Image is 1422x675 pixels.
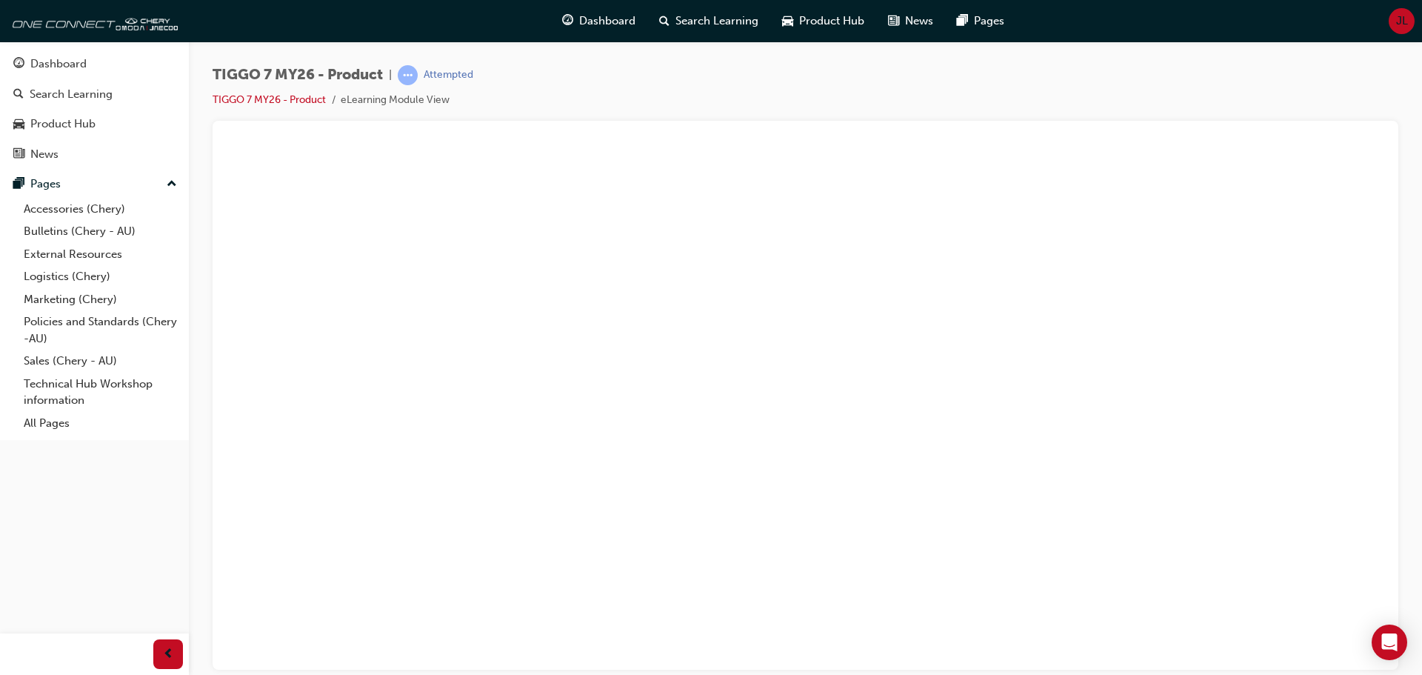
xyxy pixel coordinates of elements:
span: learningRecordVerb_ATTEMPT-icon [398,65,418,85]
div: Search Learning [30,86,113,103]
button: Pages [6,170,183,198]
a: pages-iconPages [945,6,1016,36]
span: News [905,13,933,30]
a: All Pages [18,412,183,435]
span: search-icon [13,88,24,102]
span: | [389,67,392,84]
button: JL [1389,8,1415,34]
span: search-icon [659,12,670,30]
span: car-icon [13,118,24,131]
li: eLearning Module View [341,92,450,109]
span: guage-icon [13,58,24,71]
a: news-iconNews [876,6,945,36]
div: Dashboard [30,56,87,73]
div: News [30,146,59,163]
span: up-icon [167,175,177,194]
span: Dashboard [579,13,635,30]
a: Accessories (Chery) [18,198,183,221]
span: news-icon [13,148,24,162]
a: Technical Hub Workshop information [18,373,183,412]
a: Sales (Chery - AU) [18,350,183,373]
button: DashboardSearch LearningProduct HubNews [6,47,183,170]
span: Search Learning [675,13,758,30]
a: car-iconProduct Hub [770,6,876,36]
span: Pages [974,13,1004,30]
span: pages-icon [957,12,968,30]
span: Product Hub [799,13,864,30]
span: pages-icon [13,178,24,191]
a: Marketing (Chery) [18,288,183,311]
a: External Resources [18,243,183,266]
a: Policies and Standards (Chery -AU) [18,310,183,350]
span: JL [1396,13,1408,30]
div: Open Intercom Messenger [1372,625,1407,660]
a: Dashboard [6,50,183,78]
span: TIGGO 7 MY26 - Product [213,67,383,84]
div: Attempted [424,68,473,82]
span: prev-icon [163,645,174,664]
span: news-icon [888,12,899,30]
a: News [6,141,183,168]
div: Product Hub [30,116,96,133]
span: guage-icon [562,12,573,30]
div: Pages [30,176,61,193]
a: Bulletins (Chery - AU) [18,220,183,243]
span: car-icon [782,12,793,30]
a: search-iconSearch Learning [647,6,770,36]
a: Product Hub [6,110,183,138]
img: oneconnect [7,6,178,36]
a: TIGGO 7 MY26 - Product [213,93,326,106]
a: Search Learning [6,81,183,108]
a: guage-iconDashboard [550,6,647,36]
a: Logistics (Chery) [18,265,183,288]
